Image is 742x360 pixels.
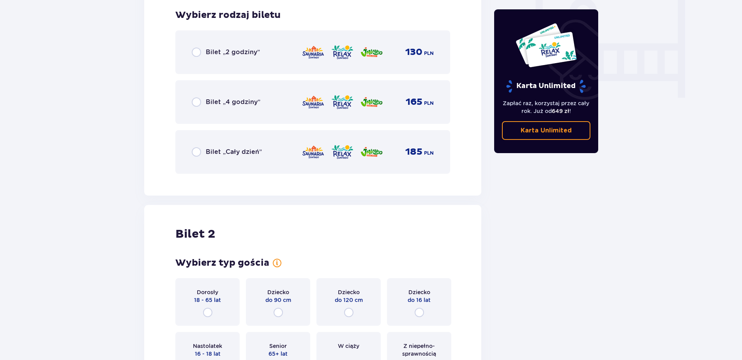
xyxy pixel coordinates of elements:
img: Jamango [360,94,383,110]
img: Relax [331,94,354,110]
p: Karta Unlimited [521,126,572,135]
img: Saunaria [302,144,325,160]
span: 130 [405,46,422,58]
span: Z niepełno­sprawnością [394,342,444,358]
span: PLN [424,150,434,157]
h2: Bilet 2 [175,227,215,242]
span: 65+ lat [269,350,288,358]
span: do 90 cm [265,296,291,304]
span: Bilet „Cały dzień” [206,148,262,156]
span: Dziecko [408,288,430,296]
span: W ciąży [338,342,359,350]
img: Relax [331,44,354,60]
span: 16 - 18 lat [195,350,221,358]
span: Bilet „2 godziny” [206,48,260,56]
span: Dziecko [338,288,360,296]
span: Senior [269,342,287,350]
img: Dwie karty całoroczne do Suntago z napisem 'UNLIMITED RELAX', na białym tle z tropikalnymi liśćmi... [515,23,577,68]
span: PLN [424,100,434,107]
span: PLN [424,50,434,57]
h3: Wybierz typ gościa [175,257,269,269]
span: do 16 lat [408,296,431,304]
p: Karta Unlimited [505,79,587,93]
span: 185 [405,146,422,158]
span: Bilet „4 godziny” [206,98,260,106]
img: Saunaria [302,94,325,110]
span: Nastolatek [193,342,222,350]
span: 649 zł [552,108,569,114]
span: Dorosły [197,288,218,296]
h3: Wybierz rodzaj biletu [175,9,281,21]
p: Zapłać raz, korzystaj przez cały rok. Już od ! [502,99,591,115]
span: do 120 cm [335,296,363,304]
img: Relax [331,144,354,160]
span: Dziecko [267,288,289,296]
img: Jamango [360,144,383,160]
a: Karta Unlimited [502,121,591,140]
span: 18 - 65 lat [194,296,221,304]
img: Jamango [360,44,383,60]
img: Saunaria [302,44,325,60]
span: 165 [406,96,422,108]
